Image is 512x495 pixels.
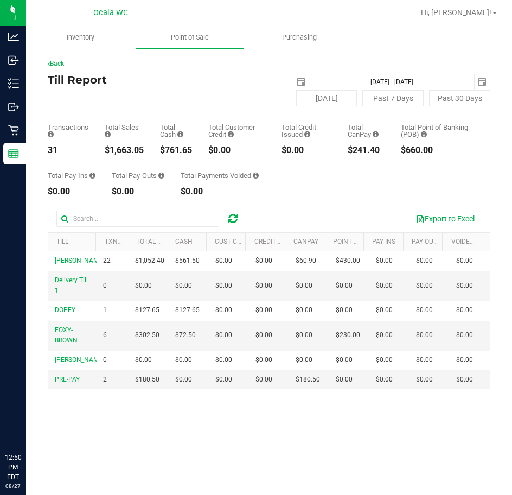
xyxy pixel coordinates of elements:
span: $0.00 [175,281,192,291]
button: Past 30 Days [429,90,490,106]
span: $0.00 [416,330,433,340]
inline-svg: Inventory [8,78,19,89]
span: $0.00 [456,305,473,315]
span: $0.00 [215,281,232,291]
div: Total Payments Voided [181,172,259,179]
a: Back [48,60,64,67]
div: $0.00 [281,146,331,155]
span: $0.00 [336,355,353,365]
span: $0.00 [135,355,152,365]
a: Pay Outs [412,238,441,245]
span: $230.00 [336,330,360,340]
span: 0 [103,355,107,365]
span: $0.00 [296,281,312,291]
span: $0.00 [135,281,152,291]
span: $180.50 [135,375,159,385]
h4: Till Report [48,74,269,86]
div: $0.00 [112,187,164,196]
span: $0.00 [296,305,312,315]
span: FOXY-BROWN [55,326,78,344]
i: Sum of all successful, non-voided payment transaction amounts using account credit as the payment... [228,131,234,138]
i: Sum of all successful, non-voided payment transaction amounts using CanPay (as well as manual Can... [373,131,379,138]
button: Past 7 Days [362,90,424,106]
span: $0.00 [215,330,232,340]
span: select [293,74,309,90]
span: Delivery Till 1 [55,276,88,294]
inline-svg: Outbound [8,101,19,112]
a: Point of Banking (POB) [333,238,410,245]
p: 12:50 PM EDT [5,453,21,482]
span: $127.65 [135,305,159,315]
span: $0.00 [456,355,473,365]
inline-svg: Analytics [8,31,19,42]
p: 08/27 [5,482,21,490]
div: Total Customer Credit [208,124,265,138]
button: [DATE] [296,90,357,106]
i: Sum of the successful, non-voided point-of-banking payment transaction amounts, both via payment ... [421,131,427,138]
div: 31 [48,146,88,155]
a: Cash [175,238,193,245]
span: $0.00 [255,355,272,365]
span: $0.00 [336,375,353,385]
span: $0.00 [416,256,433,266]
a: CanPay [293,238,318,245]
span: 1 [103,305,107,315]
span: 2 [103,375,107,385]
a: TXN Count [105,238,141,245]
span: [PERSON_NAME] [55,257,104,264]
span: $0.00 [376,375,393,385]
i: Sum of all cash pay-outs removed from tills within the date range. [158,172,164,179]
a: Voided Payments [451,238,509,245]
span: $0.00 [336,305,353,315]
span: $0.00 [255,305,272,315]
span: $430.00 [336,256,360,266]
span: $72.50 [175,330,196,340]
i: Sum of all voided payment transaction amounts (excluding tips and transaction fees) within the da... [253,172,259,179]
span: $180.50 [296,375,320,385]
span: $0.00 [456,330,473,340]
span: $0.00 [416,305,433,315]
span: $0.00 [456,281,473,291]
span: DOPEY [55,306,75,314]
div: Total Sales [105,124,144,138]
span: $0.00 [255,375,272,385]
span: $0.00 [376,305,393,315]
div: $761.65 [160,146,192,155]
a: Inventory [26,26,136,49]
span: $0.00 [296,355,312,365]
div: Total Pay-Ins [48,172,95,179]
a: Purchasing [245,26,354,49]
input: Search... [56,211,219,227]
span: $0.00 [296,330,312,340]
span: Inventory [52,33,109,42]
span: PRE-PAY [55,376,80,383]
div: Total CanPay [348,124,385,138]
a: Pay Ins [372,238,395,245]
inline-svg: Inbound [8,55,19,66]
div: $0.00 [208,146,265,155]
a: Cust Credit [215,238,254,245]
i: Sum of all cash pay-ins added to tills within the date range. [89,172,95,179]
a: Total Sales [136,238,176,245]
span: $0.00 [416,375,433,385]
i: Sum of all successful refund transaction amounts from purchase returns resulting in account credi... [304,131,310,138]
span: $0.00 [215,305,232,315]
span: $60.90 [296,256,316,266]
span: $302.50 [135,330,159,340]
a: Credit Issued [254,238,299,245]
span: $0.00 [175,375,192,385]
div: Total Credit Issued [281,124,331,138]
div: $660.00 [401,146,474,155]
span: Hi, [PERSON_NAME]! [421,8,491,17]
a: Till [56,238,68,245]
span: 6 [103,330,107,340]
span: $561.50 [175,256,200,266]
inline-svg: Retail [8,125,19,136]
div: $241.40 [348,146,385,155]
span: $0.00 [456,256,473,266]
span: $0.00 [255,281,272,291]
span: Point of Sale [156,33,223,42]
span: $0.00 [175,355,192,365]
span: select [475,74,490,90]
div: Total Cash [160,124,192,138]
